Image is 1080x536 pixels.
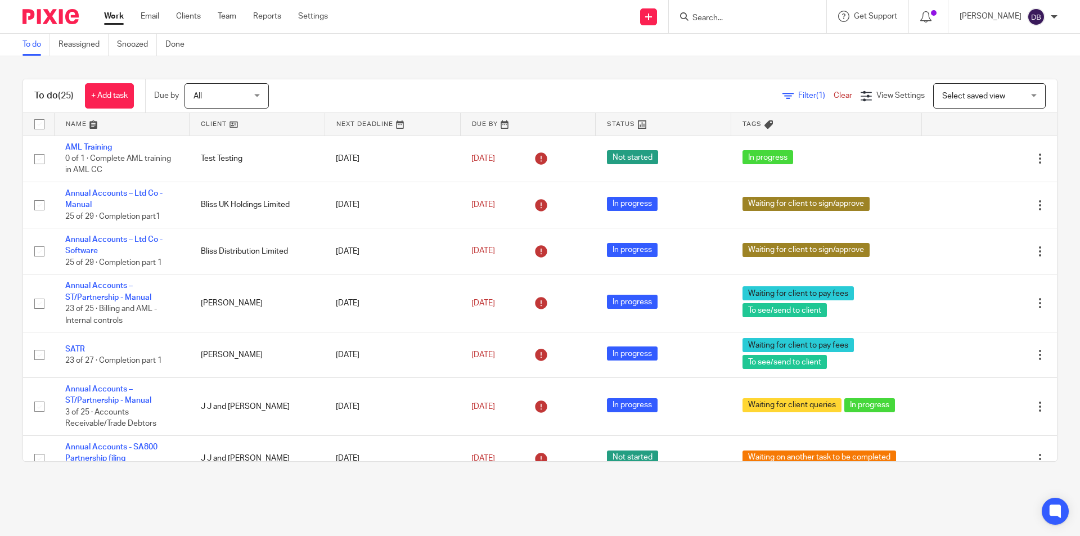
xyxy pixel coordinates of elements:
[65,143,112,151] a: AML Training
[22,9,79,24] img: Pixie
[876,92,925,100] span: View Settings
[253,11,281,22] a: Reports
[65,443,157,462] a: Annual Accounts - SA800 Partnership filing
[141,11,159,22] a: Email
[65,345,85,353] a: SATR
[471,299,495,307] span: [DATE]
[834,92,852,100] a: Clear
[471,201,495,209] span: [DATE]
[154,90,179,101] p: Due by
[190,332,325,378] td: [PERSON_NAME]
[65,190,163,209] a: Annual Accounts – Ltd Co - Manual
[607,295,658,309] span: In progress
[22,34,50,56] a: To do
[325,182,460,228] td: [DATE]
[742,150,793,164] span: In progress
[65,155,171,174] span: 0 of 1 · Complete AML training in AML CC
[607,398,658,412] span: In progress
[325,228,460,274] td: [DATE]
[65,236,163,255] a: Annual Accounts – Ltd Co - Software
[742,355,827,369] span: To see/send to client
[190,182,325,228] td: Bliss UK Holdings Limited
[193,92,202,100] span: All
[65,305,157,325] span: 23 of 25 · Billing and AML - Internal controls
[742,303,827,317] span: To see/send to client
[844,398,895,412] span: In progress
[190,435,325,481] td: J J and [PERSON_NAME]
[190,136,325,182] td: Test Testing
[176,11,201,22] a: Clients
[218,11,236,22] a: Team
[742,338,854,352] span: Waiting for client to pay fees
[742,451,896,465] span: Waiting on another task to be completed
[816,92,825,100] span: (1)
[65,282,151,301] a: Annual Accounts – ST/Partnership - Manual
[325,274,460,332] td: [DATE]
[607,197,658,211] span: In progress
[854,12,897,20] span: Get Support
[471,351,495,359] span: [DATE]
[65,357,162,364] span: 23 of 27 · Completion part 1
[607,451,658,465] span: Not started
[691,13,793,24] input: Search
[298,11,328,22] a: Settings
[117,34,157,56] a: Snoozed
[942,92,1005,100] span: Select saved view
[742,398,841,412] span: Waiting for client queries
[742,243,870,257] span: Waiting for client to sign/approve
[85,83,134,109] a: + Add task
[190,274,325,332] td: [PERSON_NAME]
[471,403,495,411] span: [DATE]
[798,92,834,100] span: Filter
[960,11,1021,22] p: [PERSON_NAME]
[742,286,854,300] span: Waiting for client to pay fees
[65,408,156,428] span: 3 of 25 · Accounts Receivable/Trade Debtors
[607,150,658,164] span: Not started
[190,378,325,436] td: J J and [PERSON_NAME]
[104,11,124,22] a: Work
[325,136,460,182] td: [DATE]
[742,197,870,211] span: Waiting for client to sign/approve
[471,247,495,255] span: [DATE]
[325,378,460,436] td: [DATE]
[65,213,160,220] span: 25 of 29 · Completion part1
[607,243,658,257] span: In progress
[190,228,325,274] td: Bliss Distribution Limited
[607,346,658,361] span: In progress
[742,121,762,127] span: Tags
[165,34,193,56] a: Done
[58,34,109,56] a: Reassigned
[65,259,162,267] span: 25 of 29 · Completion part 1
[325,435,460,481] td: [DATE]
[471,454,495,462] span: [DATE]
[1027,8,1045,26] img: svg%3E
[34,90,74,102] h1: To do
[65,385,151,404] a: Annual Accounts – ST/Partnership - Manual
[471,155,495,163] span: [DATE]
[325,332,460,378] td: [DATE]
[58,91,74,100] span: (25)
